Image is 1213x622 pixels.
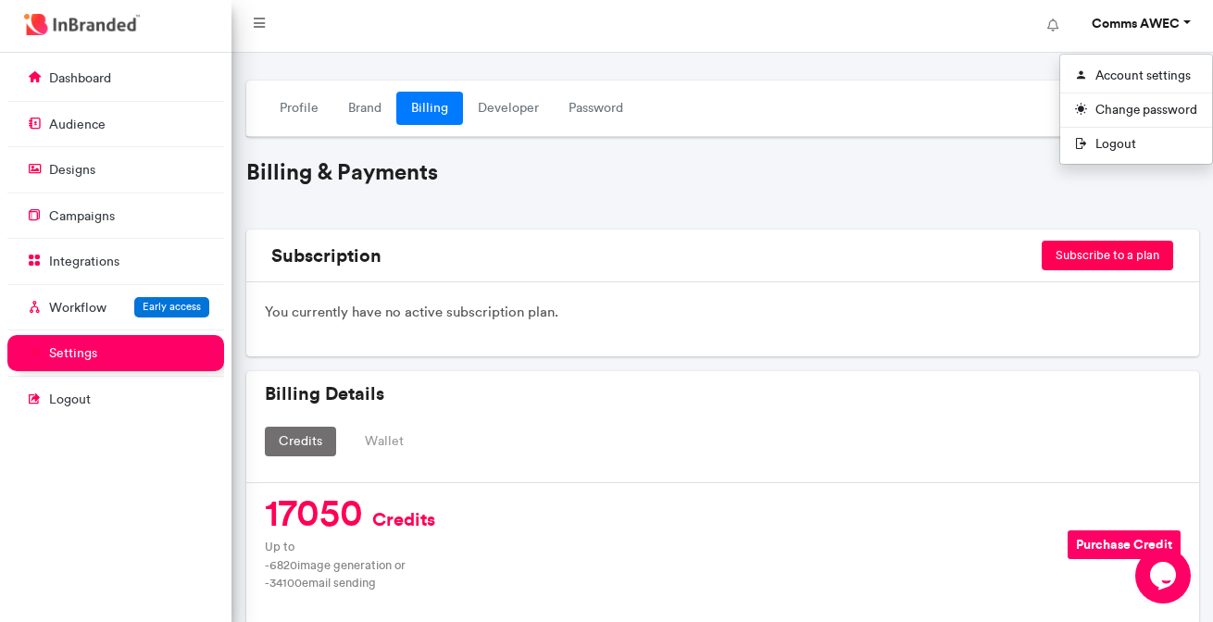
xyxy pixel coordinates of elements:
[7,290,224,325] a: WorkflowEarly access
[265,301,1181,323] p: You currently have no active subscription plan.
[1092,15,1180,31] strong: Comms AWEC
[19,9,144,40] img: InBranded Logo
[7,152,224,187] a: designs
[246,159,1199,186] h4: Billing & Payments
[1068,530,1181,559] button: Purchase Credit
[49,299,106,317] p: Workflow
[143,300,201,313] span: Early access
[265,502,435,530] h4: 17050
[7,60,224,95] a: dashboard
[1060,131,1212,156] span: Logout
[49,69,111,88] p: dashboard
[265,427,336,456] button: Credits
[333,92,396,125] a: Brand
[7,106,224,142] a: audience
[1060,62,1212,89] a: Account settings
[1042,241,1173,270] button: Subscribe to a plan
[49,253,119,271] p: integrations
[49,207,115,226] p: campaigns
[265,382,1181,404] h5: Billing Details
[463,92,554,125] a: Developer
[1060,97,1212,124] a: Change password
[372,507,435,530] span: Credits
[1135,548,1194,603] iframe: chat widget
[49,161,95,180] p: designs
[7,243,224,279] a: integrations
[7,198,224,233] a: campaigns
[1059,54,1213,165] div: Comms AWEC
[1073,7,1206,44] a: Comms AWEC
[265,92,333,125] a: Profile
[7,335,224,370] a: settings
[265,538,1054,591] p: Up to - 6820 image generation or - 34100 email sending
[49,391,91,409] p: logout
[351,427,418,456] button: Wallet
[49,344,97,363] p: settings
[554,92,638,125] a: Password
[49,116,106,134] p: audience
[265,244,570,267] h5: Subscription
[396,92,463,125] a: Billing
